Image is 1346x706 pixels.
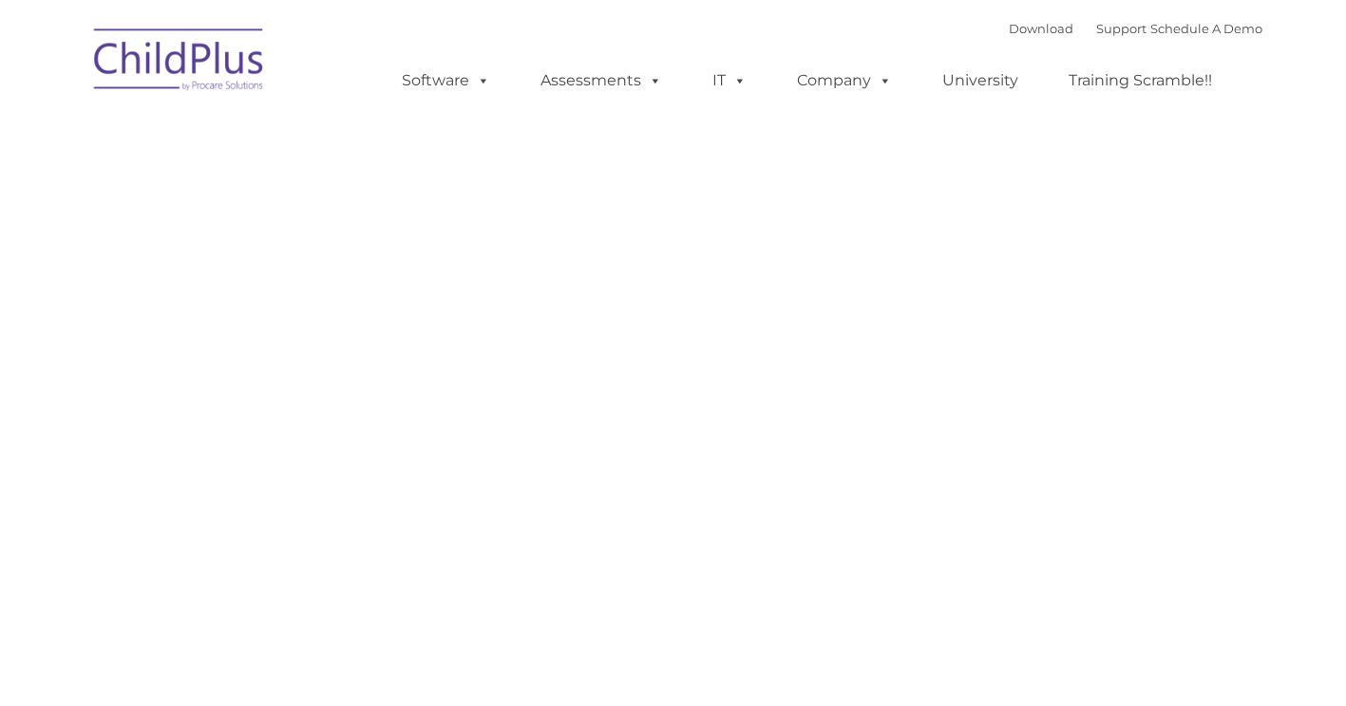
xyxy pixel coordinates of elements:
[521,62,681,100] a: Assessments
[693,62,766,100] a: IT
[383,62,509,100] a: Software
[1050,62,1231,100] a: Training Scramble!!
[85,15,275,110] img: ChildPlus by Procare Solutions
[1150,21,1262,36] a: Schedule A Demo
[1096,21,1147,36] a: Support
[1009,21,1073,36] a: Download
[778,62,911,100] a: Company
[923,62,1037,100] a: University
[1009,21,1262,36] font: |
